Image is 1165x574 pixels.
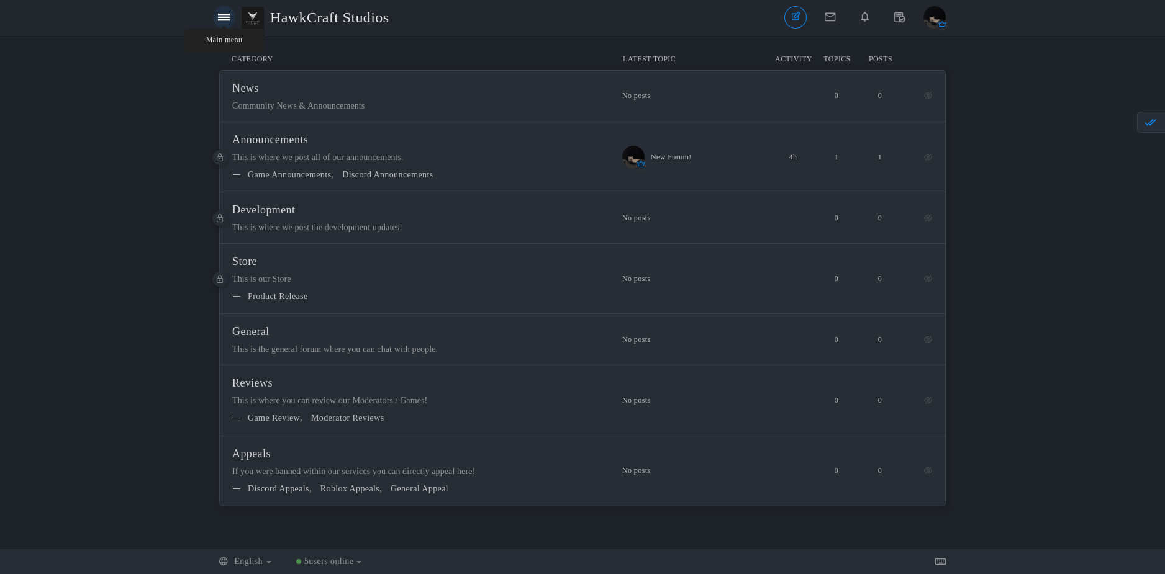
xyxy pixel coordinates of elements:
a: Game Review [248,413,302,423]
span: Appeals [232,447,271,460]
a: Development [232,207,295,215]
i: No posts [622,213,815,223]
span: users online [309,557,353,566]
a: Moderator Reviews [311,413,384,423]
a: Roblox Appeals [320,484,382,493]
i: No posts [622,274,815,284]
a: Announcements [232,137,308,145]
img: ABM.png [923,6,946,29]
a: Game Announcements [248,170,333,179]
a: Product Release [248,292,308,301]
span: HawkCraft Studios [270,3,398,32]
i: No posts [622,466,815,475]
a: News [232,85,259,94]
a: Discord Appeals [248,484,312,493]
span: English [234,557,263,566]
i: No posts [622,91,815,101]
span: 0 [835,466,838,475]
time: 4h [771,146,815,168]
span: 0 [878,274,882,283]
i: No posts [622,396,815,405]
a: Discord Announcements [342,170,433,179]
span: 0 [835,396,838,405]
span: News [232,82,259,94]
span: Reviews [232,377,273,389]
span: 0 [835,91,838,100]
a: Appeals [232,451,271,459]
span: 0 [878,213,882,222]
span: Store [232,255,257,267]
span: Latest Topic [623,55,676,63]
i: No posts [622,335,815,344]
a: General [232,328,270,337]
span: 1 [835,153,838,161]
a: Reviews [232,380,273,388]
span: 0 [878,466,882,475]
span: Activity [772,54,815,64]
span: 0 [835,335,838,344]
span: 0 [878,396,882,405]
span: 0 [878,335,882,344]
a: New Forum! [651,146,692,168]
span: 1 [878,153,882,161]
li: Topics [815,54,859,64]
span: 0 [878,91,882,100]
a: HawkCraft Studios [242,3,398,32]
span: General [232,325,270,338]
span: 0 [835,213,838,222]
a: Store [232,258,257,267]
li: Category [232,54,598,64]
span: 0 [835,274,838,283]
img: ABM.png [622,146,645,168]
li: Posts [859,54,902,64]
a: General Appeal [391,484,448,493]
span: Announcements [232,133,308,146]
a: 5 [296,557,361,566]
img: HCS%201.png [242,7,270,29]
span: Development [232,204,295,216]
